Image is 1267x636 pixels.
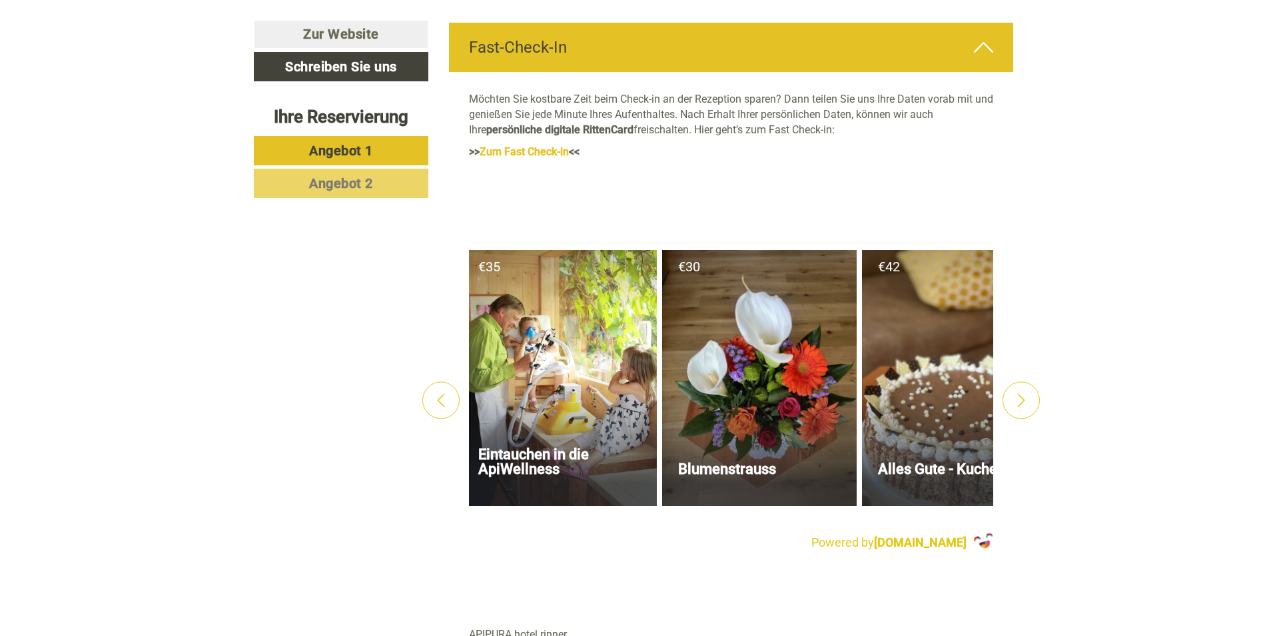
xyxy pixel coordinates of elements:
[874,535,967,549] strong: [DOMAIN_NAME]
[449,23,1014,72] div: Fast-Check-In
[478,447,653,477] h3: Eintauchen in die ApiWellness
[309,143,373,159] span: Angebot 1
[254,105,428,129] div: Ihre Reservierung
[469,533,994,552] a: Powered by[DOMAIN_NAME]
[480,145,569,158] a: Zum Fast Check-in
[678,260,847,273] div: 30
[254,20,428,49] a: Zur Website
[462,250,657,506] a: € 35Eintauchen in die ApiWellness
[486,123,633,136] strong: persönliche digitale RittenCard
[678,260,685,273] span: €
[662,250,857,506] a: € 30Blumenstrauss
[254,52,428,81] a: Schreiben Sie uns
[469,92,994,138] p: Möchten Sie kostbare Zeit beim Check-in an der Rezeption sparen? Dann teilen Sie uns Ihre Daten v...
[309,175,373,191] span: Angebot 2
[469,145,580,158] strong: >> <<
[862,250,1056,506] a: € 42Alles Gute - Kuchen
[878,260,885,273] span: €
[478,260,647,273] div: 35
[678,462,853,477] h3: Blumenstrauss
[878,462,1053,477] h3: Alles Gute - Kuchen
[478,260,486,273] span: €
[878,260,1047,273] div: 42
